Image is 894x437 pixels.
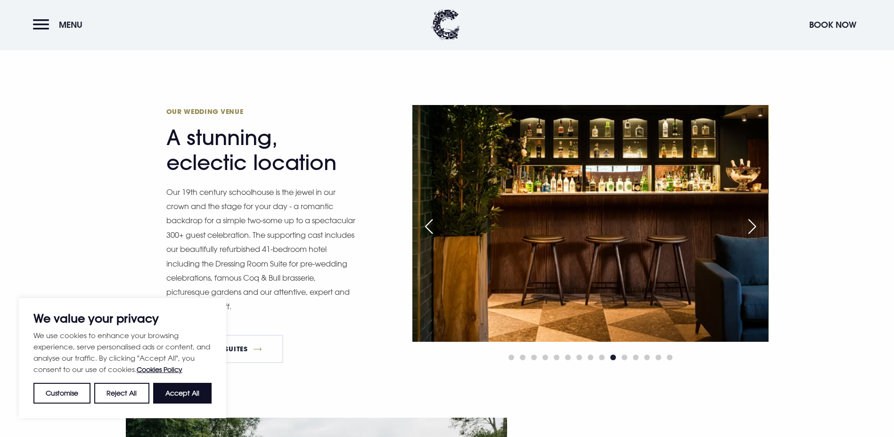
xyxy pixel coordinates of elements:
[33,15,87,35] button: Menu
[667,355,673,360] span: Go to slide 15
[565,355,571,360] span: Go to slide 6
[633,355,639,360] span: Go to slide 12
[599,355,605,360] span: Go to slide 9
[417,216,441,237] div: Previous slide
[166,185,360,314] p: Our 19th century schoolhouse is the jewel in our crown and the stage for your day - a romantic ba...
[554,355,559,360] span: Go to slide 5
[656,355,661,360] span: Go to slide 14
[610,355,616,360] span: Go to slide 10
[94,383,149,404] button: Reject All
[153,383,212,404] button: Accept All
[59,19,82,30] span: Menu
[166,107,350,116] span: Our Wedding Venue
[33,330,212,375] p: We use cookies to enhance your browsing experience, serve personalised ads or content, and analys...
[19,298,226,418] div: We value your privacy
[622,355,627,360] span: Go to slide 11
[412,105,768,342] img: Wedding Venue Northern Ireland
[542,355,548,360] span: Go to slide 4
[588,355,593,360] span: Go to slide 8
[520,355,525,360] span: Go to slide 2
[166,107,350,175] h2: A stunning, eclectic location
[509,355,514,360] span: Go to slide 1
[804,15,861,35] button: Book Now
[33,383,90,404] button: Customise
[432,9,460,40] img: Clandeboye Lodge
[644,355,650,360] span: Go to slide 13
[740,216,764,237] div: Next slide
[33,313,212,324] p: We value your privacy
[137,365,182,373] a: Cookies Policy
[576,355,582,360] span: Go to slide 7
[531,355,537,360] span: Go to slide 3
